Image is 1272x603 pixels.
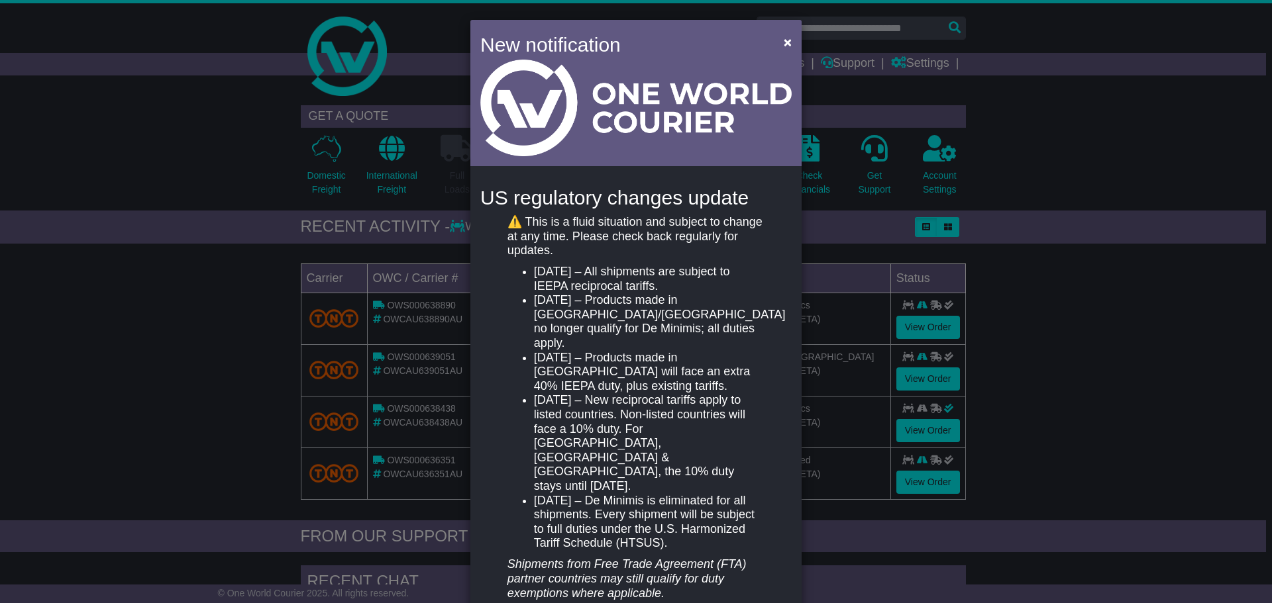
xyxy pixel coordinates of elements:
[507,557,747,599] em: Shipments from Free Trade Agreement (FTA) partner countries may still qualify for duty exemptions...
[480,187,792,209] h4: US regulatory changes update
[534,293,765,350] li: [DATE] – Products made in [GEOGRAPHIC_DATA]/[GEOGRAPHIC_DATA] no longer qualify for De Minimis; a...
[777,28,798,56] button: Close
[480,60,792,156] img: Light
[534,494,765,551] li: [DATE] – De Minimis is eliminated for all shipments. Every shipment will be subject to full dutie...
[534,351,765,394] li: [DATE] – Products made in [GEOGRAPHIC_DATA] will face an extra 40% IEEPA duty, plus existing tari...
[534,265,765,293] li: [DATE] – All shipments are subject to IEEPA reciprocal tariffs.
[507,215,765,258] p: ⚠️ This is a fluid situation and subject to change at any time. Please check back regularly for u...
[480,30,765,60] h4: New notification
[534,393,765,493] li: [DATE] – New reciprocal tariffs apply to listed countries. Non-listed countries will face a 10% d...
[784,34,792,50] span: ×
